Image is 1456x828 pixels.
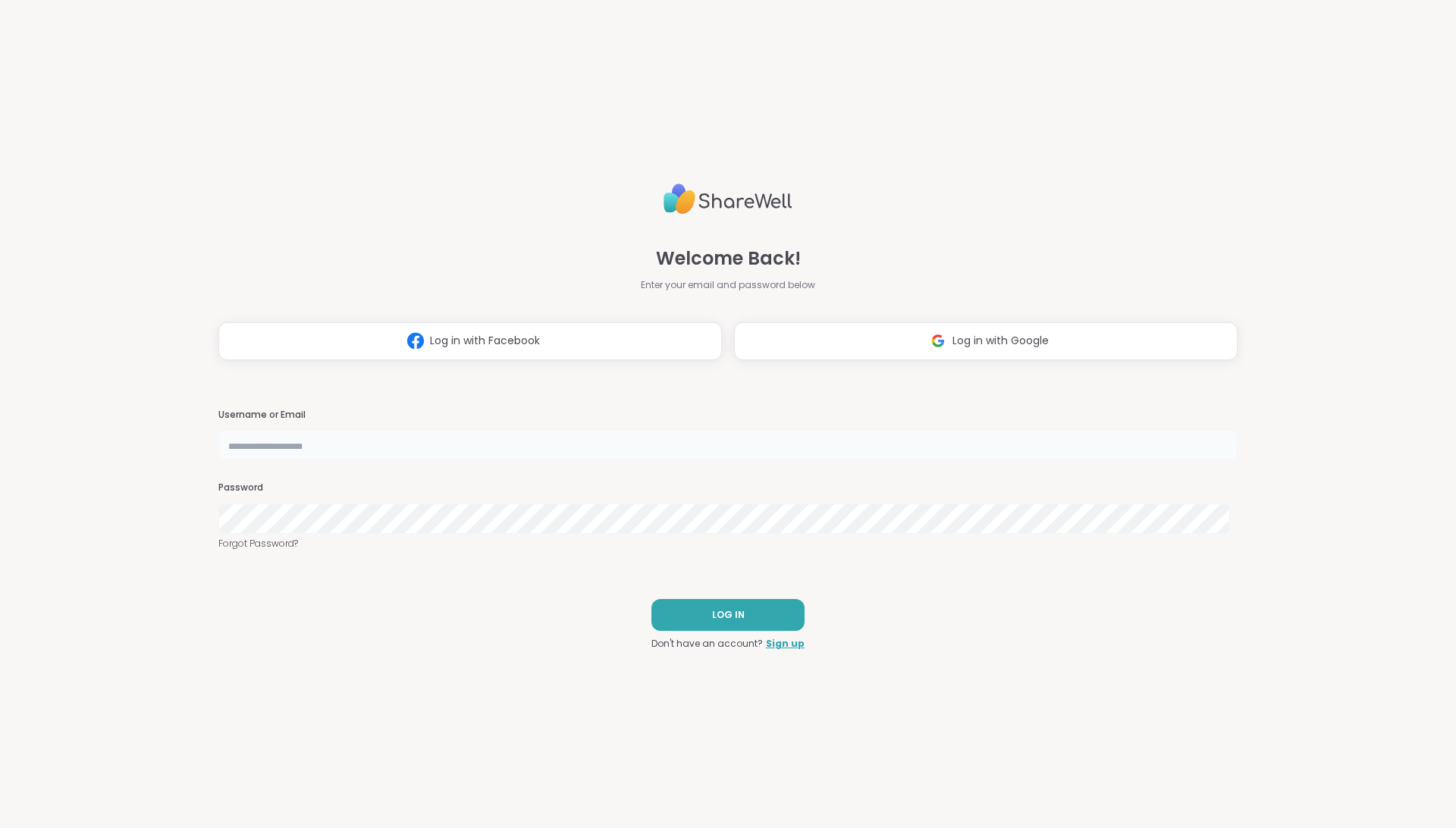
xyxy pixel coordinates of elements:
[924,327,952,355] img: ShareWell Logomark
[641,278,815,292] span: Enter your email and password below
[952,333,1049,349] span: Log in with Google
[651,637,763,651] span: Don't have an account?
[664,177,792,221] img: ShareWell Logo
[430,333,540,349] span: Log in with Facebook
[401,327,430,355] img: ShareWell Logomark
[656,245,801,272] span: Welcome Back!
[218,409,1238,422] h3: Username or Email
[651,599,805,631] button: LOG IN
[712,608,745,622] span: LOG IN
[766,637,805,651] a: Sign up
[218,537,1238,550] a: Forgot Password?
[218,322,722,360] button: Log in with Facebook
[218,481,1238,494] h3: Password
[734,322,1238,360] button: Log in with Google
